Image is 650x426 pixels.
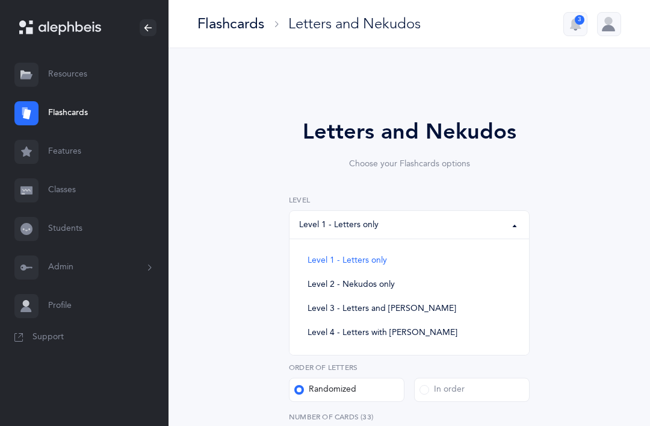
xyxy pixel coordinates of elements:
span: Support [32,331,64,343]
div: In order [419,384,465,396]
span: Level 2 - Nekudos only [308,280,395,290]
div: Level 1 - Letters only [299,219,379,231]
span: Level 3 - Letters and [PERSON_NAME] [308,304,456,315]
button: 3 [563,12,587,36]
div: Letters and Nekudos [288,14,421,34]
span: Level 1 - Letters only [308,255,387,266]
div: Randomized [294,384,356,396]
div: Letters and Nekudos [255,116,563,148]
label: Number of Cards (33) [289,412,530,422]
span: Level 4 - Letters with [PERSON_NAME] [308,328,457,339]
label: Order of letters [289,362,530,373]
div: Choose your Flashcards options [255,158,563,171]
div: Flashcards [197,14,264,34]
label: Level [289,195,530,205]
div: 3 [575,15,584,25]
button: Level 1 - Letters only [289,210,530,239]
